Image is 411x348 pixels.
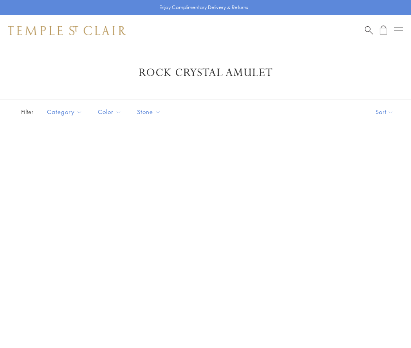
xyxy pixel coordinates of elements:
[20,66,391,80] h1: Rock Crystal Amulet
[358,100,411,124] button: Show sort by
[394,26,403,35] button: Open navigation
[133,107,167,117] span: Stone
[43,107,88,117] span: Category
[41,103,88,121] button: Category
[94,107,127,117] span: Color
[365,25,373,35] a: Search
[159,4,248,11] p: Enjoy Complimentary Delivery & Returns
[380,25,387,35] a: Open Shopping Bag
[92,103,127,121] button: Color
[8,26,126,35] img: Temple St. Clair
[131,103,167,121] button: Stone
